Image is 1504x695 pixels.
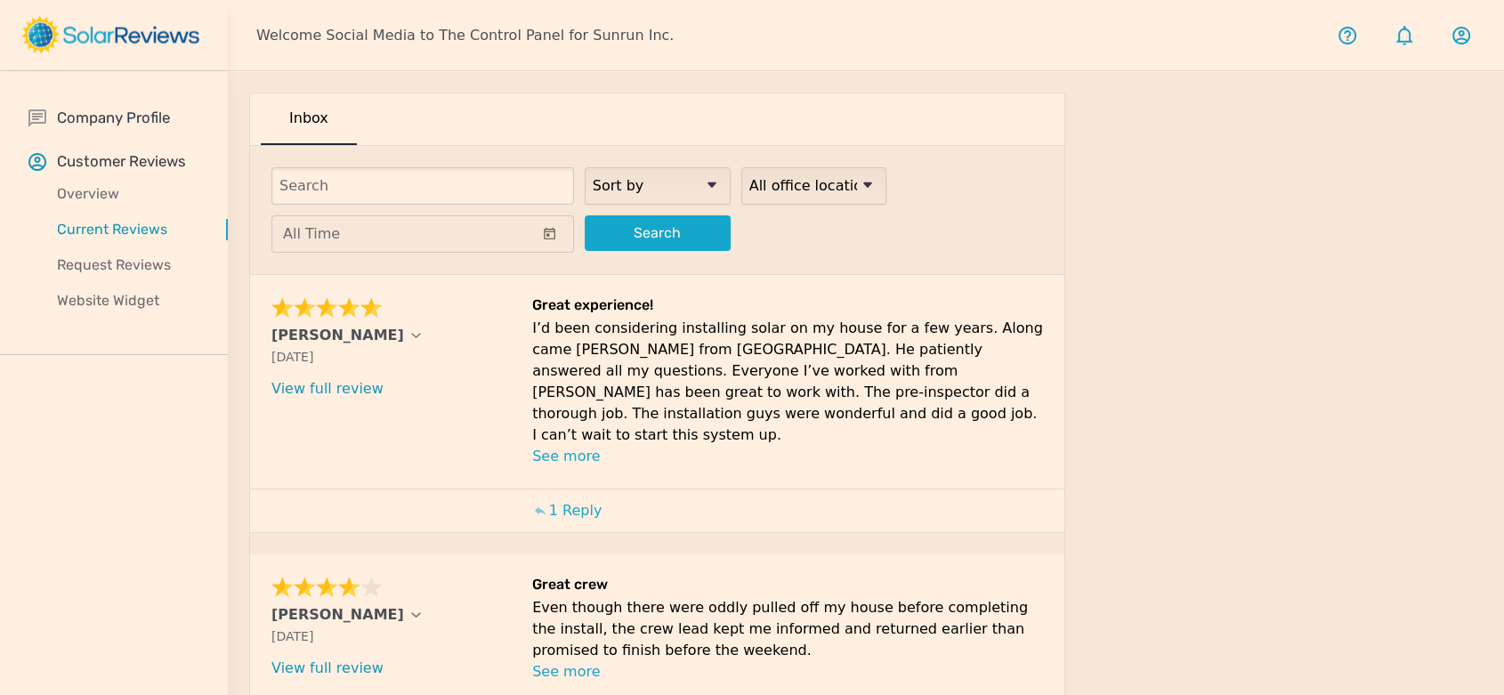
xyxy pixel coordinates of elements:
h6: Great crew [532,576,1043,597]
p: See more [532,661,1043,683]
span: [DATE] [271,629,313,643]
p: Welcome Social Media to The Control Panel for Sunrun Inc. [256,25,674,46]
p: Even though there were oddly pulled off my house before completing the install, the crew lead kep... [532,597,1043,661]
a: Overview [28,176,228,212]
a: Website Widget [28,283,228,319]
p: [PERSON_NAME] [271,325,404,346]
button: Search [585,215,731,251]
p: Company Profile [57,107,170,129]
p: Current Reviews [28,219,228,240]
span: [DATE] [271,350,313,364]
p: 1 Reply [549,500,602,521]
p: Overview [28,183,228,205]
p: Website Widget [28,290,228,311]
button: All Time [271,215,574,253]
p: Request Reviews [28,255,228,276]
h6: Great experience! [532,296,1043,318]
p: See more [532,446,1043,467]
p: [PERSON_NAME] [271,604,404,626]
p: I’d been considering installing solar on my house for a few years. Along came [PERSON_NAME] from ... [532,318,1043,446]
a: View full review [271,380,384,397]
span: All Time [283,225,340,242]
p: Inbox [289,108,328,129]
a: Request Reviews [28,247,228,283]
a: View full review [271,659,384,676]
p: Customer Reviews [57,150,186,173]
input: Search [271,167,574,205]
a: Current Reviews [28,212,228,247]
